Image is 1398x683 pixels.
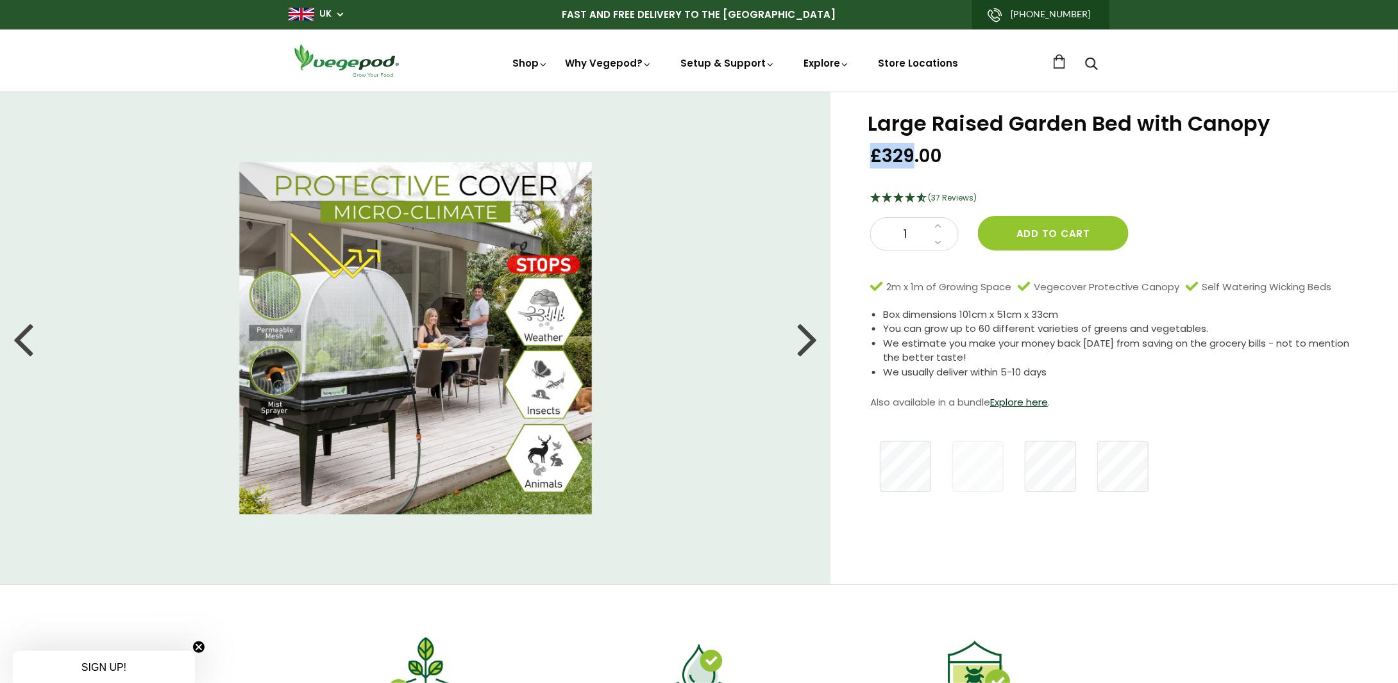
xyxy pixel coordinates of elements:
a: UK [319,8,332,21]
span: 1 [884,226,927,243]
div: SIGN UP!Close teaser [13,651,195,683]
img: Vegepod [289,42,404,79]
img: gb_large.png [289,8,314,21]
li: We usually deliver within 5-10 days [883,365,1366,380]
a: Increase quantity by 1 [931,218,945,235]
a: Search [1085,58,1098,72]
a: Shop [512,56,548,70]
a: Setup & Support [680,56,775,70]
li: You can grow up to 60 different varieties of greens and vegetables. [883,322,1366,336]
li: Box dimensions 101cm x 51cm x 33cm [883,308,1366,322]
img: Large Raised Garden Bed with Canopy [239,162,592,514]
span: SIGN UP! [81,662,126,673]
a: Store Locations [878,56,958,70]
span: Vegecover Protective Canopy [1034,280,1179,295]
h1: Large Raised Garden Bed with Canopy [868,113,1366,134]
li: We estimate you make your money back [DATE] from saving on the grocery bills - not to mention the... [883,336,1366,365]
a: Decrease quantity by 1 [931,235,945,251]
button: Add to cart [978,216,1129,251]
a: Explore [804,56,850,70]
button: Close teaser [192,641,205,654]
div: 4.68 Stars - 37 Reviews [870,190,1366,207]
span: £329.00 [870,144,942,168]
a: Explore here [990,395,1048,409]
span: Self Watering Wicking Beds [1202,280,1331,295]
span: (37 Reviews) [928,192,977,203]
span: 2m x 1m of Growing Space [886,280,1011,295]
a: Why Vegepod? [565,56,652,70]
p: Also available in a bundle . [870,393,1366,412]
